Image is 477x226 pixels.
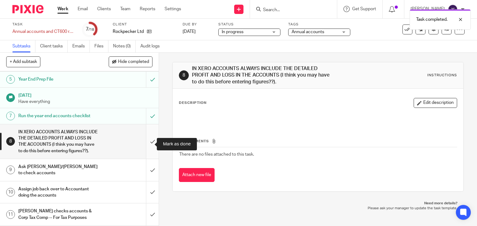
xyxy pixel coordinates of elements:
[179,70,189,80] div: 8
[12,40,35,52] a: Subtasks
[292,30,324,34] span: Annual accounts
[18,75,99,84] h1: Year End Prep File
[12,5,43,13] img: Pixie
[427,73,457,78] div: Instructions
[113,29,144,35] p: Rockpecker Ltd
[416,16,447,23] p: Task completed.
[113,40,136,52] a: Notes (0)
[78,6,88,12] a: Email
[113,22,175,27] label: Client
[218,22,280,27] label: Status
[18,184,99,200] h1: Assign job back over to Accountant doing the accounts
[140,40,164,52] a: Audit logs
[179,201,458,206] p: Need more details?
[179,100,207,105] p: Description
[192,65,331,85] h1: IN XERO ACCOUNTS ALWAYS INCLUDE THE DETAILED PROFIT AND LOSS IN THE ACCOUNTS (I think you may hav...
[183,29,196,34] span: [DATE]
[6,112,15,120] div: 7
[179,140,209,143] span: Attachments
[120,6,130,12] a: Team
[118,60,149,64] span: Hide completed
[18,91,152,99] h1: [DATE]
[179,168,215,182] button: Attach new file
[222,30,243,34] span: In progress
[57,6,68,12] a: Work
[6,56,40,67] button: + Add subtask
[179,152,254,157] span: There are no files attached to this task.
[18,127,99,156] h1: IN XERO ACCOUNTS ALWAYS INCLUDE THE DETAILED PROFIT AND LOSS IN THE ACCOUNTS (I think you may hav...
[448,4,458,14] img: svg%3E
[109,56,152,67] button: Hide completed
[6,137,15,146] div: 8
[12,22,75,27] label: Task
[97,6,111,12] a: Clients
[6,210,15,219] div: 11
[12,29,75,35] div: Annual accounts and CT600 return
[6,188,15,197] div: 10
[165,6,181,12] a: Settings
[179,206,458,211] p: Please ask your manager to update the task template.
[18,111,99,121] h1: Run the year end accounts checklist
[18,206,99,222] h1: [PERSON_NAME] checks accounts & Corp Tax Comp -- For Tax Purposes
[140,6,155,12] a: Reports
[18,99,152,105] p: Have everything
[89,28,94,31] small: /18
[183,22,211,27] label: Due by
[72,40,90,52] a: Emails
[6,166,15,174] div: 9
[40,40,68,52] a: Client tasks
[18,162,99,178] h1: Ask [PERSON_NAME]/[PERSON_NAME] to check accounts
[86,26,94,33] div: 7
[414,98,457,108] button: Edit description
[94,40,108,52] a: Files
[6,75,15,84] div: 5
